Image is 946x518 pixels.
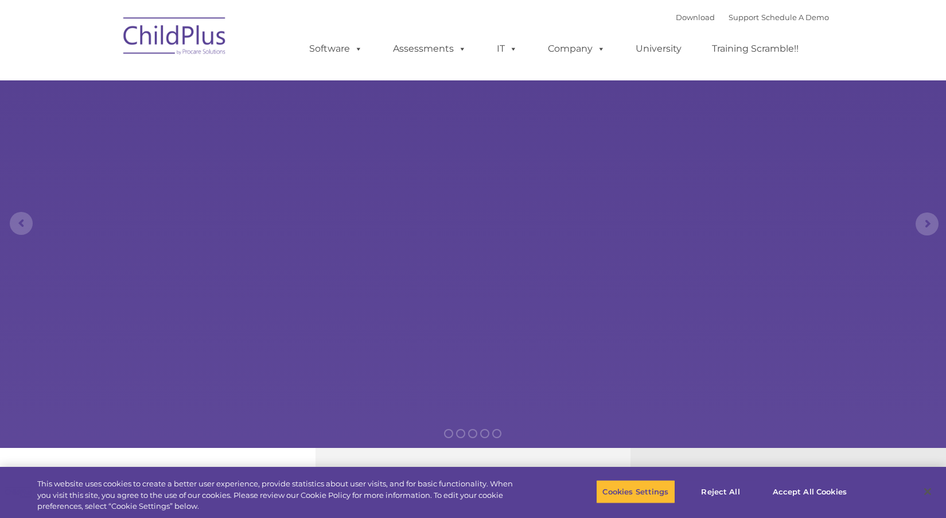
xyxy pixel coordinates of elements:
button: Reject All [685,480,757,504]
a: Company [536,37,617,60]
img: ChildPlus by Procare Solutions [118,9,232,67]
button: Accept All Cookies [766,480,853,504]
button: Close [915,479,940,504]
a: Download [676,13,715,22]
div: This website uses cookies to create a better user experience, provide statistics about user visit... [37,478,520,512]
span: Last name [159,76,194,84]
a: University [624,37,693,60]
span: Phone number [159,123,208,132]
a: IT [485,37,529,60]
button: Cookies Settings [596,480,675,504]
a: Training Scramble!! [700,37,810,60]
a: Support [729,13,759,22]
font: | [676,13,829,22]
a: Software [298,37,374,60]
a: Assessments [381,37,478,60]
a: Schedule A Demo [761,13,829,22]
